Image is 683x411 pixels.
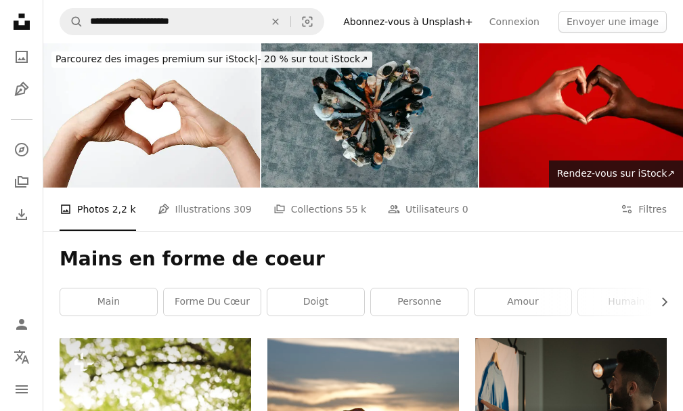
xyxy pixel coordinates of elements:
a: Parcourez des images premium sur iStock|- 20 % sur tout iStock↗ [43,43,380,76]
a: Utilisateurs 0 [388,188,468,231]
a: amour [475,288,571,316]
h1: Mains en forme de coeur [60,247,667,272]
a: Rendez-vous sur iStock↗ [549,160,683,188]
a: Photos [8,43,35,70]
a: Illustrations [8,76,35,103]
a: Explorer [8,136,35,163]
span: 0 [462,202,468,217]
a: Collections 55 k [273,188,366,231]
a: Connexion [481,11,548,33]
a: personne [371,288,468,316]
a: Illustrations 309 [158,188,252,231]
a: Historique de téléchargement [8,201,35,228]
button: Effacer [261,9,290,35]
button: Menu [8,376,35,403]
span: 309 [234,202,252,217]
button: Langue [8,343,35,370]
button: faire défiler la liste vers la droite [652,288,667,316]
a: Connexion / S’inscrire [8,311,35,338]
span: 55 k [346,202,366,217]
button: Rechercher sur Unsplash [60,9,83,35]
a: doigt [267,288,364,316]
button: Filtres [621,188,667,231]
a: main [60,288,157,316]
img: Mains faire heartshape [43,43,260,188]
button: Envoyer une image [558,11,667,33]
a: Collections [8,169,35,196]
button: Recherche de visuels [291,9,324,35]
span: Parcourez des images premium sur iStock | [56,53,258,64]
a: Abonnez-vous à Unsplash+ [335,11,481,33]
a: Forme du cœur [164,288,261,316]
img: Vue de dessus d’un cœur de personnes, montrant l’unité et le travail d’équipe [261,43,478,188]
a: humain [578,288,675,316]
span: - 20 % sur tout iStock ↗ [56,53,368,64]
span: Rendez-vous sur iStock ↗ [557,168,675,179]
form: Rechercher des visuels sur tout le site [60,8,324,35]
